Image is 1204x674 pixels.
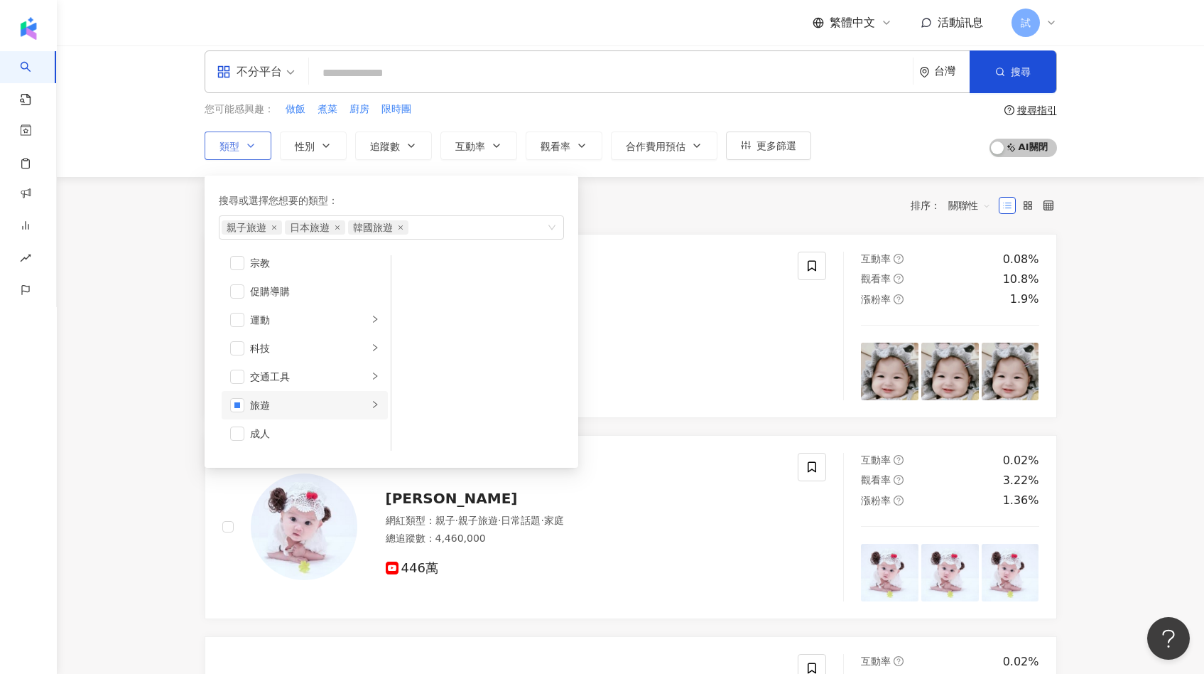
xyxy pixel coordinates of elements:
span: question-circle [894,656,904,666]
span: 親子 [435,515,455,526]
span: 更多篩選 [756,140,796,151]
span: 煮菜 [318,102,337,117]
div: 宗教 [250,255,379,271]
div: 總追蹤數 ： 6,990,000 [386,331,781,345]
img: logo icon [17,17,40,40]
button: 互動率 [440,132,517,160]
span: right [371,400,379,409]
div: 網紅類型 ： [386,514,781,528]
img: post-image [982,544,1039,601]
span: 日本旅遊 [290,220,330,235]
div: 搜尋指引 [1017,105,1057,116]
span: 關聯性 [948,194,991,217]
span: 446萬 [386,561,438,576]
span: 觀看率 [861,474,891,486]
span: 親子旅遊 [227,220,266,235]
button: 廚房 [349,102,370,117]
span: 家庭 [544,515,564,526]
span: · [498,515,501,526]
div: 總追蹤數 ： 4,460,000 [386,532,781,546]
div: 科技 [250,341,368,356]
span: 日常話題 [501,515,541,526]
a: KOL Avatar[PERSON_NAME]網紅類型：親子·親子旅遊·日常話題·家庭總追蹤數：4,460,000446萬互動率question-circle0.02%觀看率question-c... [205,435,1057,619]
div: 1.36% [1003,493,1039,508]
button: 煮菜 [317,102,338,117]
a: KOL AvatarDudu Xiaokanai網紅類型：親子·親子旅遊·家庭總追蹤數：6,990,000699萬互動率question-circle0.08%觀看率question-circl... [205,234,1057,418]
img: post-image [861,544,918,601]
span: close [271,225,277,230]
div: 台灣 [934,65,970,77]
div: 0.08% [1003,252,1039,267]
button: 搜尋 [970,50,1056,93]
span: 廚房 [349,102,369,117]
span: 性別 [295,141,315,152]
span: 韓國旅遊 [353,220,393,235]
div: 10.8% [1003,272,1039,287]
img: post-image [921,544,979,601]
button: 性別 [280,132,347,160]
span: 親子旅遊 [458,515,498,526]
span: environment [919,67,930,77]
div: 促購導購 [250,284,379,299]
div: 旅遊 [250,397,368,413]
button: 合作費用預估 [611,132,717,160]
span: 類型 [219,141,239,152]
img: post-image [861,343,918,400]
span: 觀看率 [861,273,891,284]
div: 交通工具 [250,369,368,385]
span: 漲粉率 [861,495,891,506]
span: 搜尋 [1011,66,1031,77]
div: 排序： [911,194,999,217]
div: 0.02% [1003,453,1039,469]
span: right [371,343,379,352]
span: 觀看率 [541,141,570,152]
div: 搜尋或選擇您想要的類型： [219,193,564,208]
span: question-circle [894,496,904,505]
span: 繁體中文 [830,15,875,31]
span: question-circle [894,475,904,485]
div: 不分平台 [217,60,282,83]
img: post-image [982,343,1039,400]
li: 促購導購 [222,277,388,306]
button: 限時團 [381,102,412,117]
span: 限時團 [381,102,411,117]
a: search [20,51,48,107]
div: 網紅類型 ： [386,313,781,327]
div: 0.02% [1003,654,1039,670]
button: 類型搜尋或選擇您想要的類型：親子旅遊close日本旅遊close韓國旅遊close美食命理占卜遊戲法政社會生活風格影視娛樂醫療與健康寵物攝影感情宗教促購導購運動科技交通工具旅遊成人 [205,132,271,160]
img: post-image [921,343,979,400]
span: close [398,225,403,230]
button: 觀看率 [526,132,602,160]
li: 旅遊 [222,391,388,419]
button: 追蹤數 [355,132,432,160]
li: 科技 [222,334,388,363]
img: KOL Avatar [251,474,357,580]
span: appstore [217,65,231,79]
span: [PERSON_NAME] [386,490,518,507]
li: 運動 [222,306,388,334]
span: right [371,372,379,380]
span: 做飯 [286,102,305,117]
span: close [335,225,340,230]
span: question-circle [894,274,904,284]
span: 互動率 [861,454,891,466]
div: 成人 [250,426,379,442]
span: · [455,515,458,526]
button: 做飯 [285,102,306,117]
li: 成人 [222,419,388,448]
span: 漲粉率 [861,294,891,305]
span: question-circle [894,455,904,465]
span: 追蹤數 [370,141,400,152]
span: 合作費用預估 [626,141,685,152]
span: question-circle [894,294,904,304]
span: 互動率 [455,141,485,152]
li: 宗教 [222,249,388,277]
span: 您可能感興趣： [205,102,274,117]
span: question-circle [894,254,904,264]
span: 互動率 [861,253,891,264]
button: 更多篩選 [726,132,811,160]
div: 1.9% [1010,291,1039,307]
span: question-circle [1004,105,1014,115]
span: rise [20,244,31,276]
span: · [541,515,543,526]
